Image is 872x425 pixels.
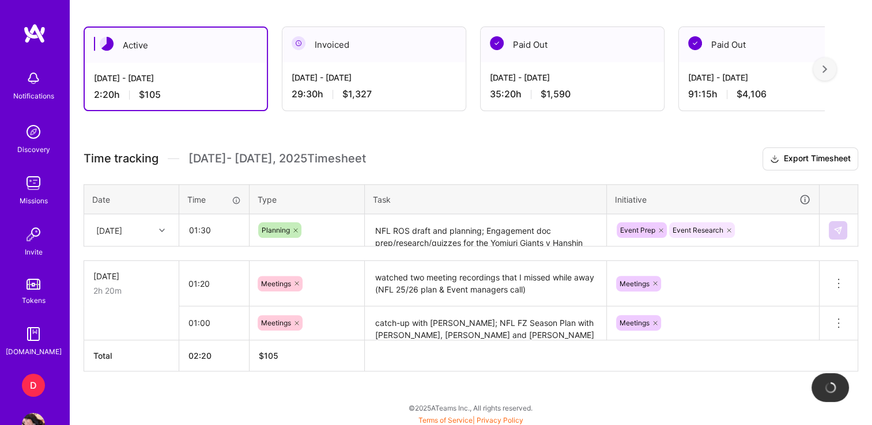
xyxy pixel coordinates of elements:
[139,89,161,101] span: $105
[180,215,248,245] input: HH:MM
[22,374,45,397] div: D
[770,153,779,165] i: icon Download
[84,151,158,166] span: Time tracking
[259,351,278,361] span: $ 105
[477,416,523,424] a: Privacy Policy
[96,224,122,236] div: [DATE]
[615,193,811,206] div: Initiative
[27,279,40,290] img: tokens
[365,184,607,214] th: Task
[292,71,456,84] div: [DATE] - [DATE]
[829,221,848,240] div: null
[679,27,862,62] div: Paid Out
[490,88,655,100] div: 35:20 h
[93,270,169,282] div: [DATE]
[25,246,43,258] div: Invite
[688,36,702,50] img: Paid Out
[737,88,767,100] span: $4,106
[833,226,843,235] img: Submit
[159,227,165,233] i: icon Chevron
[22,120,45,143] img: discovery
[187,193,241,206] div: Time
[490,36,504,50] img: Paid Out
[824,381,837,394] img: loading
[22,172,45,195] img: teamwork
[342,88,372,100] span: $1,327
[620,279,650,288] span: Meetings
[22,322,45,346] img: guide book
[6,346,62,358] div: [DOMAIN_NAME]
[481,27,664,62] div: Paid Out
[13,90,54,102] div: Notifications
[22,294,46,306] div: Tokens
[418,416,473,424] a: Terms of Service
[84,184,179,214] th: Date
[822,65,827,73] img: right
[366,308,605,339] textarea: catch-up with [PERSON_NAME]; NFL FZ Season Plan with [PERSON_NAME], [PERSON_NAME] and [PERSON_NAME]
[261,279,291,288] span: Meetings
[688,71,853,84] div: [DATE] - [DATE]
[100,37,114,51] img: Active
[541,88,571,100] span: $1,590
[673,226,723,234] span: Event Research
[23,23,46,44] img: logo
[620,226,655,234] span: Event Prep
[250,184,365,214] th: Type
[366,215,605,246] textarea: NFL ROS draft and planning; Engagement doc prep/research/quizzes for the Yomiuri Giants v Hanshin...
[93,284,169,297] div: 2h 20m
[179,340,250,371] th: 02:20
[261,318,291,327] span: Meetings
[262,226,290,234] span: Planning
[94,72,258,84] div: [DATE] - [DATE]
[762,147,858,170] button: Export Timesheet
[20,195,48,207] div: Missions
[85,28,267,63] div: Active
[688,88,853,100] div: 91:15 h
[84,340,179,371] th: Total
[620,318,650,327] span: Meetings
[490,71,655,84] div: [DATE] - [DATE]
[366,262,605,305] textarea: watched two meeting recordings that I missed while away (NFL 25/26 plan & Event managers call)
[292,88,456,100] div: 29:30 h
[179,308,249,338] input: HH:MM
[292,36,305,50] img: Invoiced
[418,416,523,424] span: |
[179,268,249,299] input: HH:MM
[94,89,258,101] div: 2:20 h
[19,374,48,397] a: D
[22,67,45,90] img: bell
[188,151,366,166] span: [DATE] - [DATE] , 2025 Timesheet
[17,143,50,155] div: Discovery
[69,393,872,422] div: © 2025 ATeams Inc., All rights reserved.
[22,223,45,246] img: Invite
[282,27,466,62] div: Invoiced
